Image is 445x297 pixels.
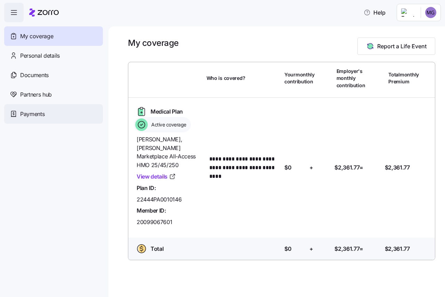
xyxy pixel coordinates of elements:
span: Partners hub [20,90,52,99]
a: Documents [4,65,103,85]
span: Who is covered? [207,75,245,82]
span: Total [151,245,163,253]
span: 20099067601 [137,218,172,226]
span: Plan ID: [137,184,156,192]
span: $2,361.77 [334,245,359,253]
span: My coverage [20,32,53,41]
a: Payments [4,104,103,124]
a: Personal details [4,46,103,65]
h1: My coverage [128,38,179,48]
button: Report a Life Event [357,38,435,55]
span: Report a Life Event [377,42,427,50]
button: Help [358,6,391,19]
span: = [359,163,363,172]
a: View details [137,172,176,181]
a: My coverage [4,26,103,46]
span: = [359,245,363,253]
a: Partners hub [4,85,103,104]
span: Employer's monthly contribution [337,68,365,89]
span: [PERSON_NAME] , [PERSON_NAME] Marketplace All-Access HMO 25/45/250 [137,135,201,170]
span: Documents [20,71,49,80]
span: Total monthly Premium [388,71,419,85]
span: $0 [284,245,291,253]
span: $2,361.77 [385,245,410,253]
img: Employer logo [401,8,415,17]
img: 628ab5e5254df80afe2bcdb5b96530fc [425,7,436,18]
span: Your monthly contribution [284,71,315,85]
span: Active coverage [149,121,186,128]
span: Medical Plan [151,107,183,116]
span: 22444PA0010146 [137,195,182,204]
span: + [309,245,313,253]
span: $2,361.77 [385,163,410,172]
span: + [309,163,313,172]
span: Member ID: [137,206,166,215]
span: $0 [284,163,291,172]
span: $2,361.77 [334,163,359,172]
span: Help [364,8,386,17]
span: Personal details [20,51,60,60]
span: Payments [20,110,44,118]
